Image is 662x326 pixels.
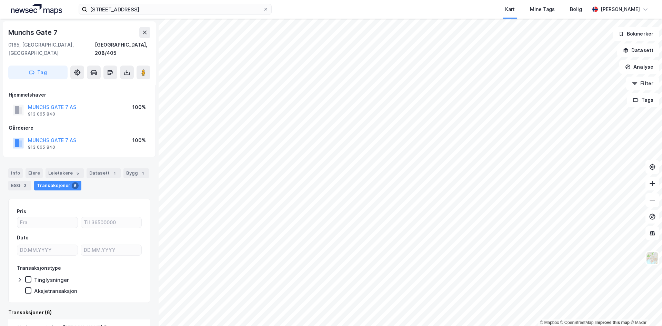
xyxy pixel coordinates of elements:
a: OpenStreetMap [560,320,594,325]
div: Hjemmelshaver [9,91,150,99]
button: Datasett [617,43,659,57]
div: Munchs Gate 7 [8,27,59,38]
button: Tags [627,93,659,107]
a: Improve this map [595,320,630,325]
div: ESG [8,181,31,190]
iframe: Chat Widget [628,293,662,326]
a: Mapbox [540,320,559,325]
div: 913 065 840 [28,111,55,117]
div: Aksjetransaksjon [34,288,77,294]
div: Kontrollprogram for chat [628,293,662,326]
button: Filter [626,77,659,90]
div: Eiere [26,168,43,178]
div: 0165, [GEOGRAPHIC_DATA], [GEOGRAPHIC_DATA] [8,41,95,57]
div: 5 [74,170,81,177]
button: Bokmerker [613,27,659,41]
button: Tag [8,66,68,79]
div: [PERSON_NAME] [601,5,640,13]
div: 1 [111,170,118,177]
div: Datasett [87,168,121,178]
div: Bolig [570,5,582,13]
div: 3 [22,182,29,189]
div: Leietakere [46,168,84,178]
div: 1 [139,170,146,177]
img: Z [646,251,659,265]
div: 100% [132,136,146,145]
div: 913 065 840 [28,145,55,150]
div: Tinglysninger [34,277,69,283]
div: 6 [72,182,79,189]
div: Transaksjonstype [17,264,61,272]
div: Mine Tags [530,5,555,13]
input: DD.MM.YYYY [81,245,141,255]
input: Til 36500000 [81,217,141,228]
input: DD.MM.YYYY [17,245,78,255]
img: logo.a4113a55bc3d86da70a041830d287a7e.svg [11,4,62,14]
div: Transaksjoner [34,181,81,190]
div: Dato [17,234,29,242]
div: Transaksjoner (6) [8,308,150,317]
div: Kart [505,5,515,13]
div: 100% [132,103,146,111]
div: Pris [17,207,26,216]
div: Gårdeiere [9,124,150,132]
div: Info [8,168,23,178]
div: [GEOGRAPHIC_DATA], 208/405 [95,41,150,57]
button: Analyse [619,60,659,74]
input: Fra [17,217,78,228]
div: Bygg [123,168,149,178]
input: Søk på adresse, matrikkel, gårdeiere, leietakere eller personer [87,4,263,14]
